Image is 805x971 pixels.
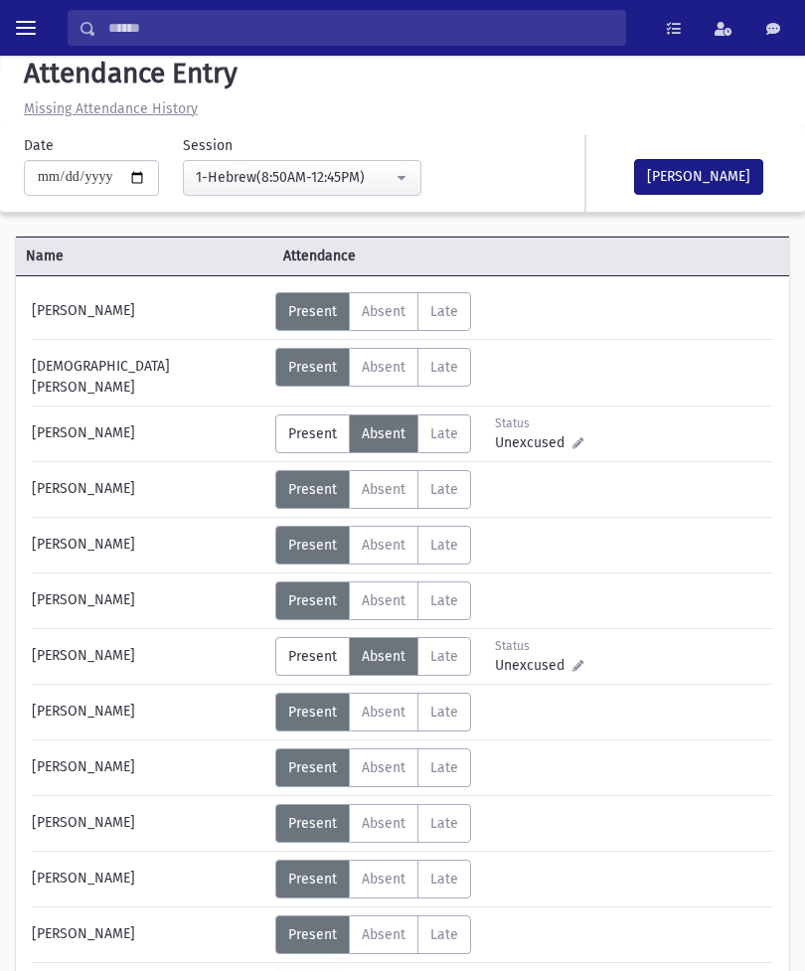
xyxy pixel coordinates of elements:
[288,359,337,376] span: Present
[16,100,198,117] a: Missing Attendance History
[288,481,337,498] span: Present
[22,804,275,843] div: [PERSON_NAME]
[273,245,724,266] span: Attendance
[430,425,458,442] span: Late
[495,414,583,432] div: Status
[430,815,458,832] span: Late
[275,348,471,387] div: AttTypes
[275,414,471,453] div: AttTypes
[288,303,337,320] span: Present
[275,693,471,731] div: AttTypes
[275,581,471,620] div: AttTypes
[275,860,471,898] div: AttTypes
[362,592,405,609] span: Absent
[362,537,405,554] span: Absent
[430,648,458,665] span: Late
[275,748,471,787] div: AttTypes
[362,359,405,376] span: Absent
[362,303,405,320] span: Absent
[275,470,471,509] div: AttTypes
[275,804,471,843] div: AttTypes
[196,167,393,188] div: 1-Hebrew(8:50AM-12:45PM)
[288,871,337,888] span: Present
[22,693,275,731] div: [PERSON_NAME]
[288,537,337,554] span: Present
[288,815,337,832] span: Present
[22,637,275,676] div: [PERSON_NAME]
[22,860,275,898] div: [PERSON_NAME]
[22,915,275,954] div: [PERSON_NAME]
[22,526,275,565] div: [PERSON_NAME]
[430,871,458,888] span: Late
[430,759,458,776] span: Late
[362,759,405,776] span: Absent
[183,135,233,156] label: Session
[634,159,763,195] button: [PERSON_NAME]
[288,648,337,665] span: Present
[362,648,405,665] span: Absent
[275,526,471,565] div: AttTypes
[495,637,583,655] div: Status
[24,135,54,156] label: Date
[22,581,275,620] div: [PERSON_NAME]
[24,100,198,117] u: Missing Attendance History
[288,704,337,721] span: Present
[22,748,275,787] div: [PERSON_NAME]
[495,432,572,453] span: Unexcused
[16,57,789,90] h5: Attendance Entry
[430,359,458,376] span: Late
[16,245,273,266] span: Name
[8,10,44,46] button: toggle menu
[288,425,337,442] span: Present
[430,537,458,554] span: Late
[430,481,458,498] span: Late
[183,160,421,196] button: 1-Hebrew(8:50AM-12:45PM)
[275,292,471,331] div: AttTypes
[430,704,458,721] span: Late
[22,414,275,453] div: [PERSON_NAME]
[362,425,405,442] span: Absent
[362,871,405,888] span: Absent
[288,592,337,609] span: Present
[362,815,405,832] span: Absent
[288,759,337,776] span: Present
[430,303,458,320] span: Late
[362,704,405,721] span: Absent
[96,10,625,46] input: Search
[495,655,572,676] span: Unexcused
[430,592,458,609] span: Late
[22,470,275,509] div: [PERSON_NAME]
[362,481,405,498] span: Absent
[22,348,275,398] div: [DEMOGRAPHIC_DATA][PERSON_NAME]
[22,292,275,331] div: [PERSON_NAME]
[275,637,471,676] div: AttTypes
